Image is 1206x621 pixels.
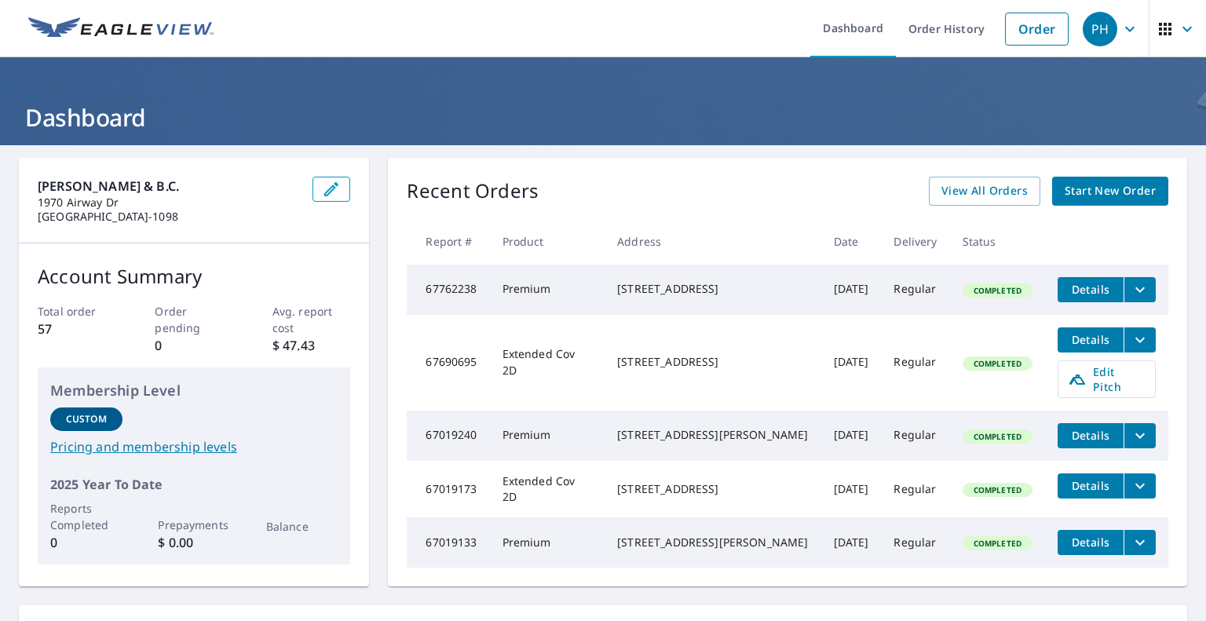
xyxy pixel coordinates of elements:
td: [DATE] [821,265,882,315]
div: PH [1083,12,1117,46]
button: detailsBtn-67762238 [1058,277,1124,302]
td: Regular [881,517,949,568]
p: Prepayments [158,517,230,533]
button: filesDropdownBtn-67019133 [1124,530,1156,555]
div: [STREET_ADDRESS] [617,481,808,497]
a: Start New Order [1052,177,1168,206]
a: View All Orders [929,177,1040,206]
p: 0 [50,533,122,552]
span: Details [1067,282,1114,297]
div: [STREET_ADDRESS] [617,354,808,370]
th: Status [950,218,1045,265]
span: Start New Order [1065,181,1156,201]
button: detailsBtn-67019133 [1058,530,1124,555]
button: filesDropdownBtn-67690695 [1124,327,1156,353]
td: 67019173 [407,461,489,517]
a: Pricing and membership levels [50,437,338,456]
a: Order [1005,13,1069,46]
td: Regular [881,461,949,517]
span: Completed [964,484,1031,495]
p: [PERSON_NAME] & B.C. [38,177,300,195]
td: [DATE] [821,461,882,517]
a: Edit Pitch [1058,360,1156,398]
p: $ 47.43 [272,336,351,355]
td: Premium [490,517,605,568]
p: Balance [266,518,338,535]
td: [DATE] [821,411,882,461]
td: Regular [881,411,949,461]
button: filesDropdownBtn-67019240 [1124,423,1156,448]
button: detailsBtn-67019173 [1058,473,1124,499]
div: [STREET_ADDRESS][PERSON_NAME] [617,535,808,550]
th: Date [821,218,882,265]
td: [DATE] [821,517,882,568]
th: Delivery [881,218,949,265]
td: 67019240 [407,411,489,461]
p: 1970 Airway Dr [38,195,300,210]
td: Regular [881,265,949,315]
td: [DATE] [821,315,882,411]
td: Premium [490,411,605,461]
p: 0 [155,336,233,355]
p: 57 [38,320,116,338]
p: Order pending [155,303,233,336]
td: Extended Cov 2D [490,315,605,411]
span: Completed [964,431,1031,442]
p: $ 0.00 [158,533,230,552]
p: 2025 Year To Date [50,475,338,494]
td: 67762238 [407,265,489,315]
span: Edit Pitch [1068,364,1146,394]
div: [STREET_ADDRESS][PERSON_NAME] [617,427,808,443]
td: 67019133 [407,517,489,568]
span: Details [1067,428,1114,443]
td: Extended Cov 2D [490,461,605,517]
p: Account Summary [38,262,350,290]
div: [STREET_ADDRESS] [617,281,808,297]
p: Total order [38,303,116,320]
span: Details [1067,478,1114,493]
p: Membership Level [50,380,338,401]
h1: Dashboard [19,101,1187,133]
button: detailsBtn-67019240 [1058,423,1124,448]
span: Details [1067,332,1114,347]
span: View All Orders [941,181,1028,201]
th: Address [605,218,820,265]
span: Completed [964,358,1031,369]
span: Details [1067,535,1114,550]
td: Regular [881,315,949,411]
p: Custom [66,412,107,426]
p: [GEOGRAPHIC_DATA]-1098 [38,210,300,224]
img: EV Logo [28,17,214,41]
th: Product [490,218,605,265]
p: Reports Completed [50,500,122,533]
td: 67690695 [407,315,489,411]
button: filesDropdownBtn-67019173 [1124,473,1156,499]
p: Recent Orders [407,177,539,206]
span: Completed [964,285,1031,296]
th: Report # [407,218,489,265]
span: Completed [964,538,1031,549]
button: filesDropdownBtn-67762238 [1124,277,1156,302]
p: Avg. report cost [272,303,351,336]
td: Premium [490,265,605,315]
button: detailsBtn-67690695 [1058,327,1124,353]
